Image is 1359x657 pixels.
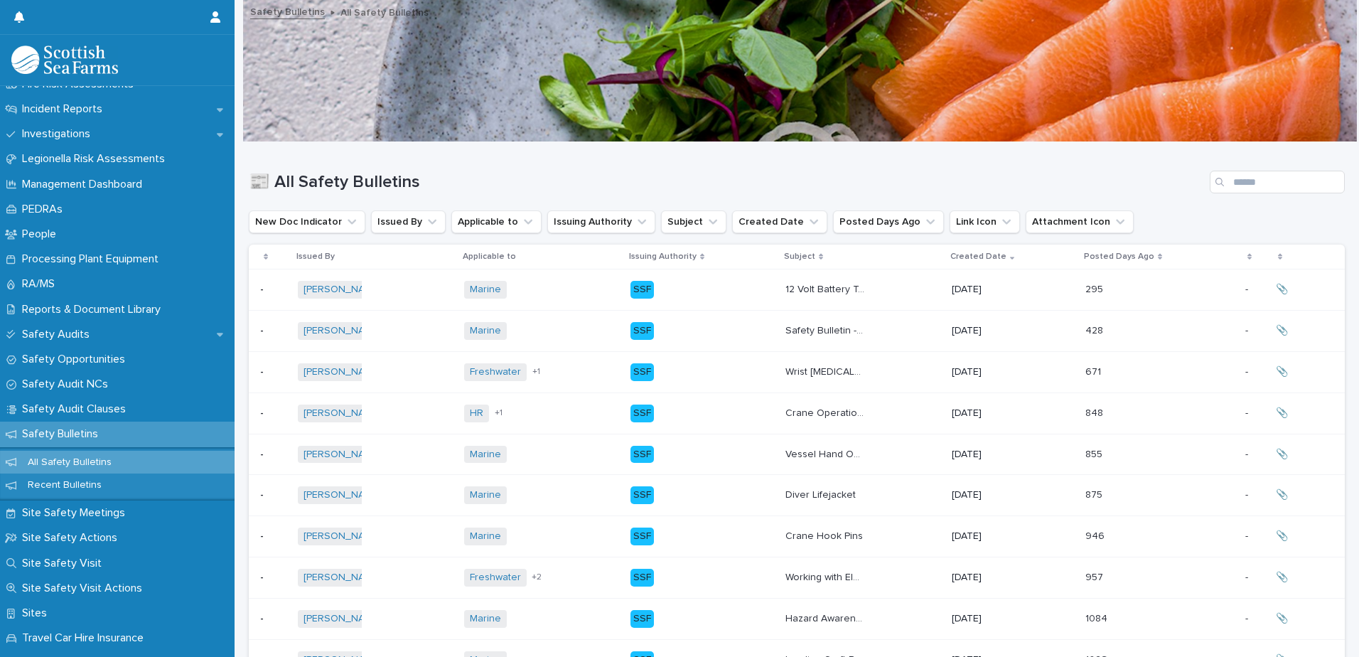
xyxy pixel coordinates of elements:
[630,281,654,299] div: SSF
[950,210,1020,233] button: Link Icon
[833,210,944,233] button: Posted Days Ago
[630,486,654,504] div: SSF
[249,351,1345,392] tr: -- [PERSON_NAME] Freshwater +1SSFWrist [MEDICAL_DATA]Wrist [MEDICAL_DATA] [DATE]671671 -- 📎📎
[16,353,136,366] p: Safety Opportunities
[16,427,109,441] p: Safety Bulletins
[630,446,654,464] div: SSF
[371,210,446,233] button: Issued By
[470,366,521,378] a: Freshwater
[785,446,867,461] p: Vessel Hand Overs
[16,456,123,469] p: All Safety Bulletins
[1245,281,1251,296] p: -
[260,363,267,378] p: -
[249,311,1345,352] tr: -- [PERSON_NAME] Marine SSFSafety Bulletin - [MEDICAL_DATA]Safety Bulletin - [MEDICAL_DATA] [DATE...
[1085,363,1104,378] p: 671
[952,613,1031,625] p: [DATE]
[952,325,1031,337] p: [DATE]
[16,631,155,645] p: Travel Car Hire Insurance
[1276,569,1291,584] p: 📎
[1276,363,1291,378] p: 📎
[1245,446,1251,461] p: -
[1276,281,1291,296] p: 📎
[1085,281,1106,296] p: 295
[630,322,654,340] div: SSF
[304,449,381,461] a: [PERSON_NAME]
[260,486,267,501] p: -
[1085,569,1106,584] p: 957
[661,210,726,233] button: Subject
[16,127,102,141] p: Investigations
[1026,210,1134,233] button: Attachment Icon
[16,328,101,341] p: Safety Audits
[16,557,113,570] p: Site Safety Visit
[16,402,137,416] p: Safety Audit Clauses
[16,506,136,520] p: Site Safety Meetings
[260,528,267,543] p: -
[260,446,267,461] p: -
[249,210,365,233] button: New Doc Indicator
[304,613,381,625] a: [PERSON_NAME]
[629,249,697,265] p: Issuing Authority
[304,530,381,543] a: [PERSON_NAME]
[16,531,129,545] p: Site Safety Actions
[1085,446,1105,461] p: 855
[249,392,1345,434] tr: -- [PERSON_NAME] HR +1SSFCrane Operation Near DiversCrane Operation Near Divers [DATE]848848 -- 📎📎
[532,368,540,376] span: + 1
[304,284,381,296] a: [PERSON_NAME]
[785,610,867,625] p: Hazard Awareness
[1085,610,1110,625] p: 1084
[470,449,501,461] a: Marine
[630,569,654,587] div: SSF
[952,366,1031,378] p: [DATE]
[1276,528,1291,543] p: 📎
[1276,446,1291,461] p: 📎
[249,475,1345,516] tr: -- [PERSON_NAME] Marine SSFDiver LifejacketDiver Lifejacket [DATE]875875 -- 📎📎
[732,210,827,233] button: Created Date
[785,322,867,337] p: Safety Bulletin - Hand Injury
[1245,405,1251,420] p: -
[340,4,429,19] p: All Safety Bulletins
[11,46,118,74] img: bPIBxiqnSb2ggTQWdOVV
[532,573,542,582] span: + 2
[1085,486,1105,501] p: 875
[260,569,267,584] p: -
[950,249,1006,265] p: Created Date
[1085,322,1106,337] p: 428
[260,610,267,625] p: -
[260,281,267,296] p: -
[630,528,654,545] div: SSF
[260,322,267,337] p: -
[784,249,815,265] p: Subject
[1245,610,1251,625] p: -
[16,152,176,166] p: Legionella Risk Assessments
[547,210,655,233] button: Issuing Authority
[495,409,503,417] span: + 1
[463,249,516,265] p: Applicable to
[630,610,654,628] div: SSF
[249,557,1345,598] tr: -- [PERSON_NAME] Freshwater +2SSFWorking with ElectrictyWorking with Electricty [DATE]957957 -- 📎📎
[249,269,1345,311] tr: -- [PERSON_NAME] Marine SSF12 Volt Battery Terminal Connectors12 Volt Battery Terminal Connectors...
[470,325,501,337] a: Marine
[470,284,501,296] a: Marine
[785,363,867,378] p: Wrist [MEDICAL_DATA]
[1210,171,1345,193] input: Search
[16,479,113,491] p: Recent Bulletins
[470,530,501,543] a: Marine
[16,303,172,316] p: Reports & Document Library
[952,449,1031,461] p: [DATE]
[1245,363,1251,378] p: -
[630,405,654,422] div: SSF
[785,486,859,501] p: Diver Lifejacket
[785,528,866,543] p: Crane Hook Pins
[1245,486,1251,501] p: -
[296,249,335,265] p: Issued By
[249,172,1204,193] h1: 📰 All Safety Bulletins
[952,407,1031,420] p: [DATE]
[1276,486,1291,501] p: 📎
[249,516,1345,557] tr: -- [PERSON_NAME] Marine SSFCrane Hook PinsCrane Hook Pins [DATE]946946 -- 📎📎
[304,489,381,501] a: [PERSON_NAME]
[451,210,542,233] button: Applicable to
[952,530,1031,543] p: [DATE]
[304,325,381,337] a: [PERSON_NAME]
